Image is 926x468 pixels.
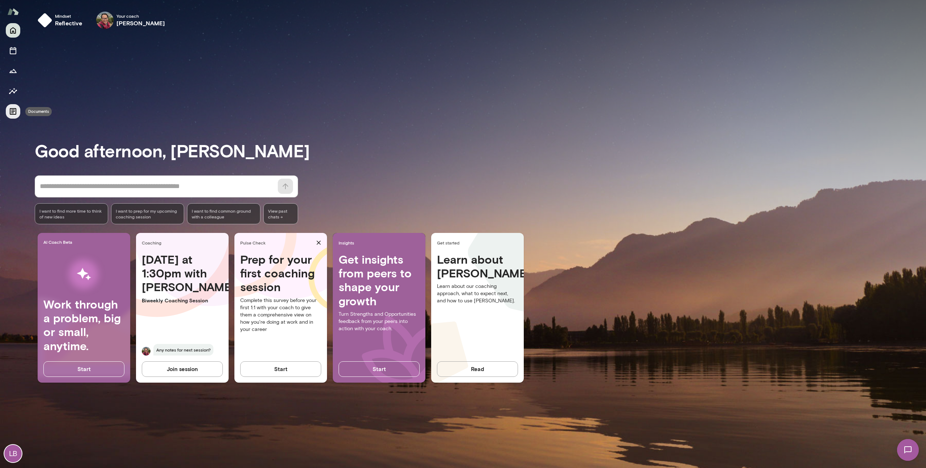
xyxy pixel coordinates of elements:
button: Start [43,361,124,376]
h6: [PERSON_NAME] [116,19,165,27]
span: Coaching [142,240,226,246]
button: Start [240,361,321,376]
h3: Good afternoon, [PERSON_NAME] [35,140,926,161]
div: I want to find more time to think of new ideas [35,203,108,224]
img: AI Workflows [52,251,116,297]
div: I want to prep for my upcoming coaching session [111,203,184,224]
span: Get started [437,240,521,246]
div: LB [4,445,22,462]
span: View past chats -> [263,203,298,224]
span: Insights [339,240,422,246]
img: Patrick [142,347,150,356]
h4: Get insights from peers to shape your growth [339,252,420,308]
button: Sessions [6,43,20,58]
div: Patrick DonohueYour coach[PERSON_NAME] [91,9,170,32]
h4: Learn about [PERSON_NAME] [437,252,518,280]
h4: Prep for your first coaching session [240,252,321,294]
span: I want to prep for my upcoming coaching session [116,208,180,220]
h6: reflective [55,19,82,27]
div: I want to find common ground with a colleague [187,203,260,224]
button: Mindsetreflective [35,9,88,32]
button: Insights [6,84,20,98]
button: Growth Plan [6,64,20,78]
h4: [DATE] at 1:30pm with [PERSON_NAME] [142,252,223,294]
span: Pulse Check [240,240,313,246]
img: Patrick Donohue [96,12,114,29]
img: Mento [7,5,19,18]
span: Mindset [55,13,82,19]
button: Read [437,361,518,376]
p: Turn Strengths and Opportunities feedback from your peers into action with your coach. [339,311,420,332]
div: Documents [25,107,52,116]
span: I want to find more time to think of new ideas [39,208,103,220]
p: Complete this survey before your first 1:1 with your coach to give them a comprehensive view on h... [240,297,321,333]
span: AI Coach Beta [43,239,127,245]
span: I want to find common ground with a colleague [192,208,256,220]
button: Start [339,361,420,376]
p: Biweekly Coaching Session [142,297,223,304]
h4: Work through a problem, big or small, anytime. [43,297,124,353]
span: Your coach [116,13,165,19]
img: mindset [38,13,52,27]
button: Documents [6,104,20,119]
span: Any notes for next session? [153,344,213,356]
p: Learn about our coaching approach, what to expect next, and how to use [PERSON_NAME]. [437,283,518,305]
button: Home [6,23,20,38]
button: Join session [142,361,223,376]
